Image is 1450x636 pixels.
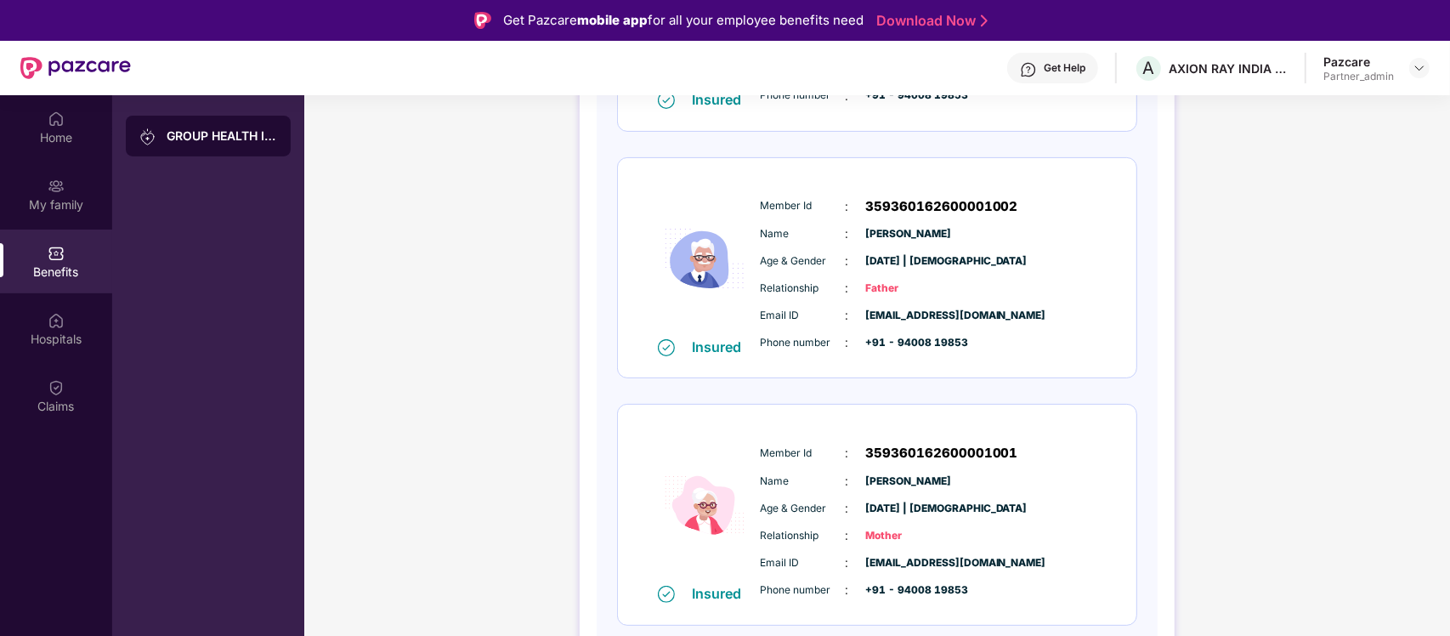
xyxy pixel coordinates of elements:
img: svg+xml;base64,PHN2ZyBpZD0iSG9tZSIgeG1sbnM9Imh0dHA6Ly93d3cudzMub3JnLzIwMDAvc3ZnIiB3aWR0aD0iMjAiIG... [48,111,65,128]
span: [DATE] | [DEMOGRAPHIC_DATA] [865,253,950,270]
div: Insured [692,91,751,108]
img: Stroke [981,12,988,30]
span: Relationship [760,528,845,544]
span: Phone number [760,582,845,599]
span: [EMAIL_ADDRESS][DOMAIN_NAME] [865,308,950,324]
span: 359360162600001002 [865,196,1018,217]
div: Get Help [1044,61,1085,75]
img: svg+xml;base64,PHN2ZyBpZD0iSGVscC0zMngzMiIgeG1sbnM9Imh0dHA6Ly93d3cudzMub3JnLzIwMDAvc3ZnIiB3aWR0aD... [1020,61,1037,78]
span: Phone number [760,335,845,351]
span: +91 - 94008 19853 [865,88,950,104]
span: : [845,472,848,491]
span: Relationship [760,281,845,297]
img: svg+xml;base64,PHN2ZyBpZD0iQ2xhaW0iIHhtbG5zPSJodHRwOi8vd3d3LnczLm9yZy8yMDAwL3N2ZyIgd2lkdGg9IjIwIi... [48,379,65,396]
span: : [845,87,848,105]
span: Age & Gender [760,501,845,517]
img: svg+xml;base64,PHN2ZyBpZD0iQmVuZWZpdHMiIHhtbG5zPSJodHRwOi8vd3d3LnczLm9yZy8yMDAwL3N2ZyIgd2lkdGg9Ij... [48,245,65,262]
div: Get Pazcare for all your employee benefits need [503,10,864,31]
img: icon [654,427,756,584]
img: svg+xml;base64,PHN2ZyB3aWR0aD0iMjAiIGhlaWdodD0iMjAiIHZpZXdCb3g9IjAgMCAyMCAyMCIgZmlsbD0ibm9uZSIgeG... [48,178,65,195]
strong: mobile app [577,12,648,28]
span: Email ID [760,308,845,324]
img: icon [654,180,756,338]
span: Age & Gender [760,253,845,270]
span: : [845,526,848,545]
span: : [845,224,848,243]
div: GROUP HEALTH INSURANCE [167,128,277,145]
span: : [845,197,848,216]
span: Member Id [760,446,845,462]
span: [PERSON_NAME] [865,226,950,242]
div: Insured [692,338,751,355]
div: Pazcare [1323,54,1394,70]
a: Download Now [876,12,983,30]
span: Father [865,281,950,297]
span: 359360162600001001 [865,443,1018,463]
div: AXION RAY INDIA PRIVATE LIMITED [1169,60,1288,77]
span: Member Id [760,198,845,214]
img: svg+xml;base64,PHN2ZyB4bWxucz0iaHR0cDovL3d3dy53My5vcmcvMjAwMC9zdmciIHdpZHRoPSIxNiIgaGVpZ2h0PSIxNi... [658,339,675,356]
span: A [1143,58,1155,78]
span: Name [760,474,845,490]
div: Insured [692,585,751,602]
div: Partner_admin [1323,70,1394,83]
span: [PERSON_NAME] [865,474,950,490]
span: : [845,499,848,518]
span: : [845,279,848,298]
span: [DATE] | [DEMOGRAPHIC_DATA] [865,501,950,517]
span: [EMAIL_ADDRESS][DOMAIN_NAME] [865,555,950,571]
span: Mother [865,528,950,544]
span: : [845,306,848,325]
img: svg+xml;base64,PHN2ZyB3aWR0aD0iMjAiIGhlaWdodD0iMjAiIHZpZXdCb3g9IjAgMCAyMCAyMCIgZmlsbD0ibm9uZSIgeG... [139,128,156,145]
img: svg+xml;base64,PHN2ZyB4bWxucz0iaHR0cDovL3d3dy53My5vcmcvMjAwMC9zdmciIHdpZHRoPSIxNiIgaGVpZ2h0PSIxNi... [658,586,675,603]
span: : [845,554,848,572]
span: : [845,333,848,352]
span: Email ID [760,555,845,571]
span: : [845,252,848,270]
img: svg+xml;base64,PHN2ZyB4bWxucz0iaHR0cDovL3d3dy53My5vcmcvMjAwMC9zdmciIHdpZHRoPSIxNiIgaGVpZ2h0PSIxNi... [658,92,675,109]
img: svg+xml;base64,PHN2ZyBpZD0iSG9zcGl0YWxzIiB4bWxucz0iaHR0cDovL3d3dy53My5vcmcvMjAwMC9zdmciIHdpZHRoPS... [48,312,65,329]
img: New Pazcare Logo [20,57,131,79]
img: svg+xml;base64,PHN2ZyBpZD0iRHJvcGRvd24tMzJ4MzIiIHhtbG5zPSJodHRwOi8vd3d3LnczLm9yZy8yMDAwL3N2ZyIgd2... [1413,61,1426,75]
span: : [845,444,848,463]
span: +91 - 94008 19853 [865,335,950,351]
span: : [845,581,848,599]
span: +91 - 94008 19853 [865,582,950,599]
img: Logo [474,12,491,29]
span: Name [760,226,845,242]
span: Phone number [760,88,845,104]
